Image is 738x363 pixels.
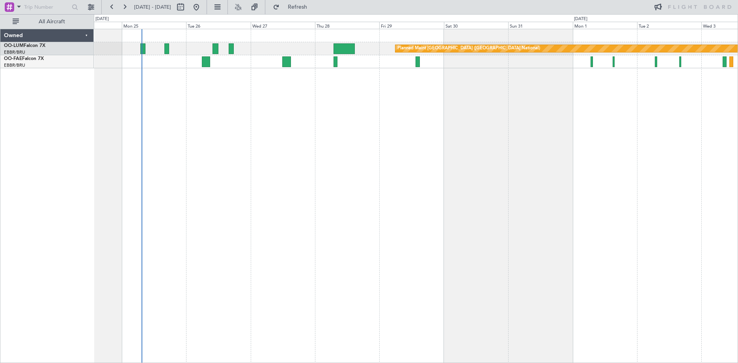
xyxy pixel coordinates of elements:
[444,22,508,29] div: Sat 30
[134,4,171,11] span: [DATE] - [DATE]
[4,49,25,55] a: EBBR/BRU
[186,22,250,29] div: Tue 26
[315,22,379,29] div: Thu 28
[573,22,637,29] div: Mon 1
[122,22,186,29] div: Mon 25
[20,19,83,24] span: All Aircraft
[4,43,24,48] span: OO-LUM
[508,22,572,29] div: Sun 31
[574,16,587,22] div: [DATE]
[269,1,317,13] button: Refresh
[379,22,444,29] div: Fri 29
[637,22,701,29] div: Tue 2
[4,56,22,61] span: OO-FAE
[397,43,540,54] div: Planned Maint [GEOGRAPHIC_DATA] ([GEOGRAPHIC_DATA] National)
[4,62,25,68] a: EBBR/BRU
[251,22,315,29] div: Wed 27
[95,16,109,22] div: [DATE]
[24,1,69,13] input: Trip Number
[4,43,45,48] a: OO-LUMFalcon 7X
[4,56,44,61] a: OO-FAEFalcon 7X
[9,15,86,28] button: All Aircraft
[281,4,314,10] span: Refresh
